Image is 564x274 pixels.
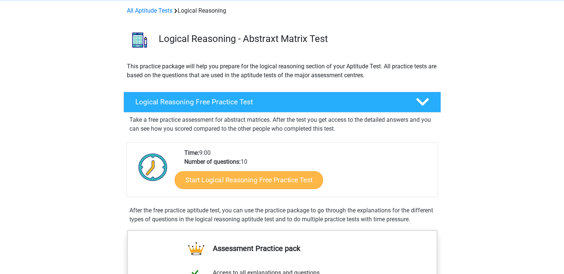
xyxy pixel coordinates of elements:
[175,171,323,189] a: Start Logical Reasoning Free Practice Test
[127,7,172,14] a: All Aptitude Tests
[179,149,437,197] div: 9:00 10
[135,98,404,106] h4: Logical Reasoning Free Practice Test
[124,24,155,56] img: logical reasoning
[134,149,172,186] img: Clock
[126,206,438,224] div: After the free practice aptitude test, you can use the practice package to go through the explana...
[129,115,435,133] p: Take a free practice assessment for abstract matrices. After the test you get access to the detai...
[184,158,241,165] b: Number of questions:
[121,92,444,112] a: Logical Reasoning Free Practice Test
[184,149,199,156] b: Time:
[159,33,435,45] h3: Logical Reasoning - Abstraxt Matrix Test
[127,62,438,80] p: This practice package will help you prepare for the logical reasoning section of your Aptitude Te...
[124,6,441,15] div: Logical Reasoning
